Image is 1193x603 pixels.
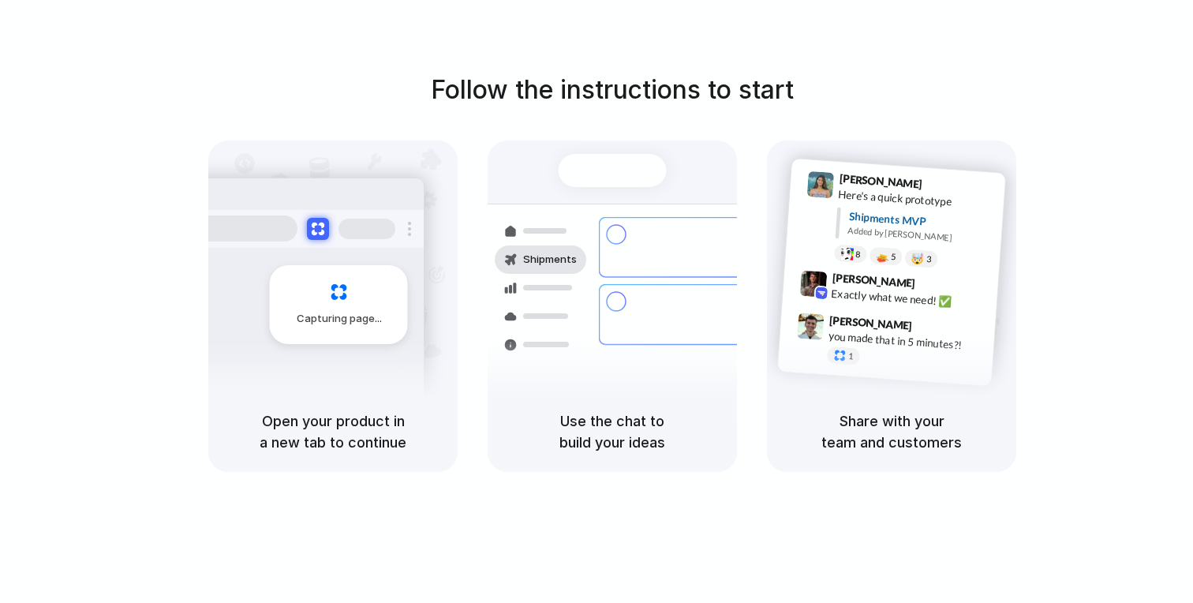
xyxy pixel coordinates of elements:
[891,253,896,261] span: 5
[297,311,384,327] span: Capturing page
[828,328,985,354] div: you made that in 5 minutes?!
[848,208,994,234] div: Shipments MVP
[831,285,989,312] div: Exactly what we need! ✅
[920,276,952,295] span: 9:42 AM
[917,319,949,338] span: 9:47 AM
[926,255,932,264] span: 3
[832,269,915,292] span: [PERSON_NAME]
[927,177,959,196] span: 9:41 AM
[227,410,439,453] h5: Open your product in a new tab to continue
[431,71,794,109] h1: Follow the instructions to start
[847,224,993,247] div: Added by [PERSON_NAME]
[829,311,913,334] span: [PERSON_NAME]
[848,352,854,361] span: 1
[523,252,577,268] span: Shipments
[839,170,922,193] span: [PERSON_NAME]
[786,410,997,453] h5: Share with your team and customers
[507,410,718,453] h5: Use the chat to build your ideas
[838,185,996,212] div: Here's a quick prototype
[911,253,925,264] div: 🤯
[855,249,861,258] span: 8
